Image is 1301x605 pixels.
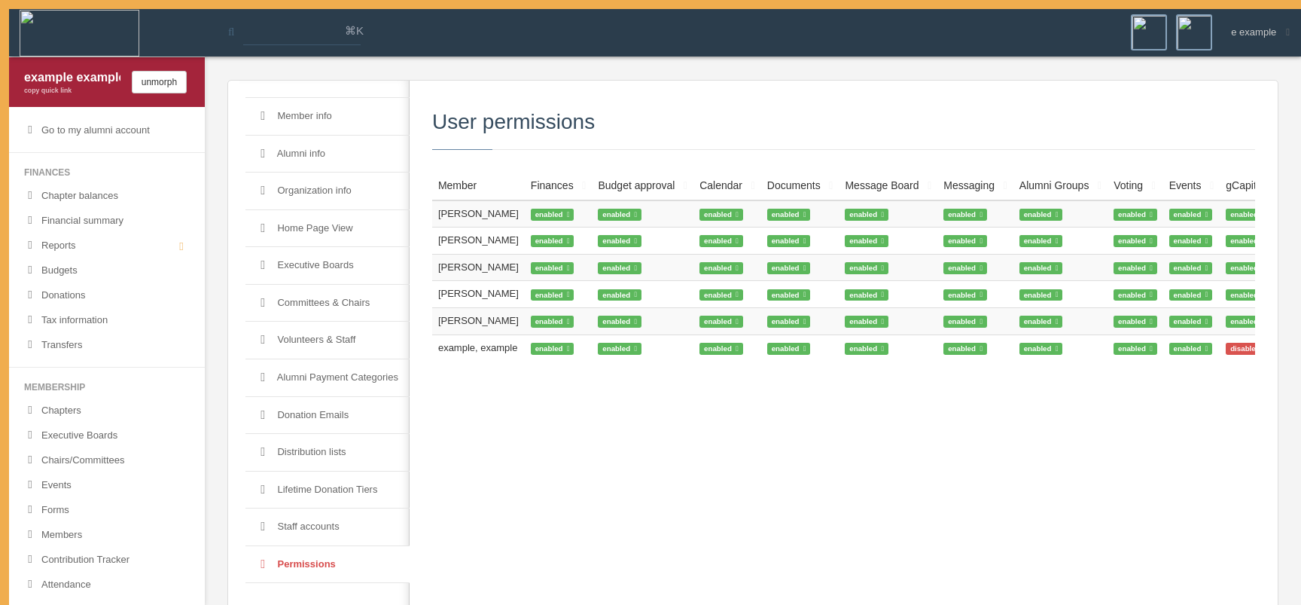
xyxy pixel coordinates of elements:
th: gCapital [1220,173,1283,200]
th: Messaging [937,173,1013,200]
span: enabled [598,316,641,328]
th: Calendar [693,173,761,200]
th: Voting [1108,173,1163,200]
span: enabled [699,209,743,221]
th: Events [1163,173,1220,200]
a: Chapters [9,399,205,423]
a: Members [9,523,205,548]
span: enabled [1169,316,1213,328]
td: [PERSON_NAME] [432,200,525,228]
span: e example [1231,26,1276,40]
span: enabled [845,316,888,328]
span: enabled [767,316,811,328]
span: enabled [598,235,641,247]
a: Financial summary [9,209,205,234]
span: enabled [1226,262,1269,274]
span: enabled [1226,316,1269,328]
a: Events [9,473,205,498]
span: enabled [1019,316,1063,328]
span: enabled [1114,343,1157,355]
span: enabled [943,289,987,301]
a: Forms [9,498,205,523]
span: enabled [1169,262,1213,274]
button: unmorph [132,71,187,93]
a: Executive Boards [9,423,205,448]
span: enabled [767,343,811,355]
span: ⌘K [345,23,364,38]
span: enabled [1019,235,1063,247]
span: enabled [1019,343,1063,355]
span: enabled [1019,289,1063,301]
span: enabled [767,289,811,301]
span: enabled [845,289,888,301]
th: Finances [525,173,593,200]
span: enabled [699,343,743,355]
span: enabled [598,209,641,221]
th: Message Board [839,173,937,200]
span: enabled [1019,262,1063,274]
span: enabled [531,235,574,247]
div: example example [24,69,120,86]
span: enabled [699,316,743,328]
span: enabled [1226,235,1269,247]
span: enabled [531,262,574,274]
a: Committees & Chairs [245,285,410,322]
a: Attendance [9,573,205,597]
a: Reports [9,234,205,258]
a: Executive Boards [245,247,410,285]
a: Chairs/Committees [9,448,205,473]
span: enabled [1019,209,1063,221]
a: Budgets [9,258,205,283]
h3: User permissions [432,111,1255,134]
span: enabled [1114,235,1157,247]
a: Permissions [245,546,410,584]
span: enabled [531,343,574,355]
span: enabled [767,235,811,247]
a: Contribution Tracker [9,548,205,573]
span: enabled [943,316,987,328]
span: enabled [699,262,743,274]
div: copy quick link [24,86,120,96]
span: enabled [699,235,743,247]
div: e example [1221,14,1290,40]
span: enabled [1226,209,1269,221]
span: enabled [699,289,743,301]
span: enabled [845,209,888,221]
span: enabled [531,289,574,301]
a: Organization info [245,173,410,210]
a: Staff accounts [245,509,410,546]
a: Go to my alumni account [9,118,205,143]
span: enabled [767,209,811,221]
td: [PERSON_NAME] [432,228,525,255]
span: enabled [1169,343,1213,355]
th: Alumni Groups [1013,173,1108,200]
a: Lifetime Donation Tiers [245,472,410,509]
span: enabled [767,262,811,274]
a: Volunteers & Staff [245,322,410,359]
li: Membership [9,377,205,399]
td: example, example [432,335,525,361]
th: Documents [761,173,839,200]
th: Budget approval [592,173,693,200]
span: enabled [1114,289,1157,301]
span: enabled [1226,289,1269,301]
span: enabled [1169,289,1213,301]
a: Transfers [9,333,205,358]
a: Distribution lists [245,434,410,472]
span: enabled [1114,316,1157,328]
span: enabled [531,316,574,328]
span: disabled [1226,343,1271,355]
span: enabled [1169,235,1213,247]
span: enabled [845,262,888,274]
a: Alumni Payment Categories [245,359,410,397]
span: enabled [531,209,574,221]
a: Donation Emails [245,397,410,435]
span: enabled [943,262,987,274]
span: enabled [1114,262,1157,274]
td: [PERSON_NAME] [432,254,525,281]
a: Donations [9,283,205,308]
a: Chapter balances [9,184,205,209]
li: Finances [9,162,205,184]
td: [PERSON_NAME] [432,308,525,335]
a: Member info [245,98,410,136]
